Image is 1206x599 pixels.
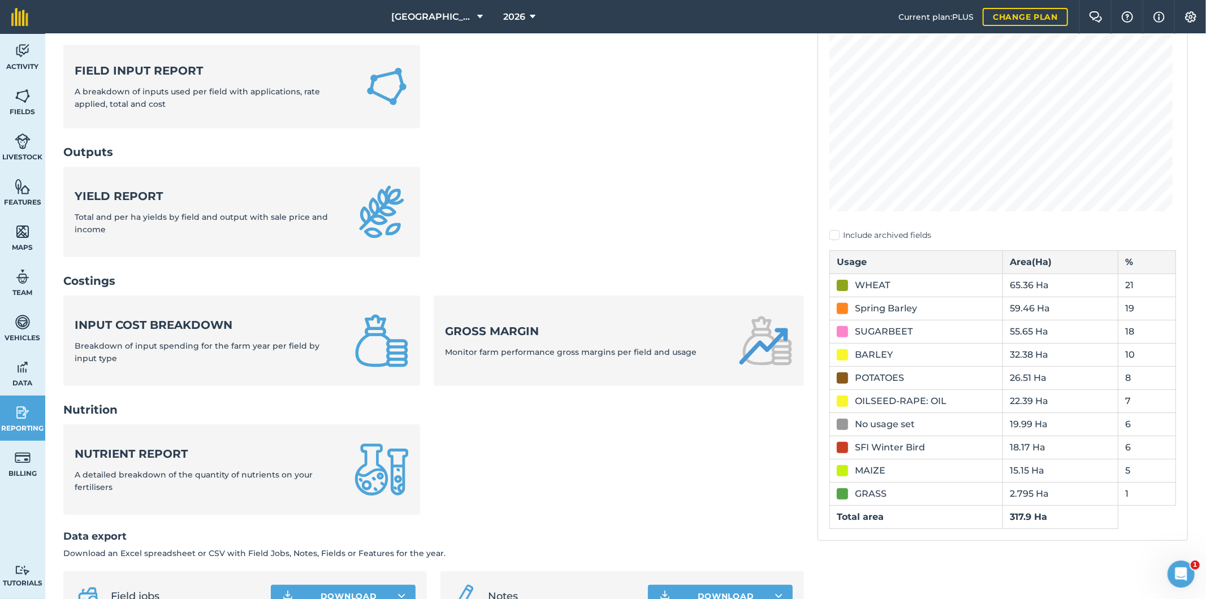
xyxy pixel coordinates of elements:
[1118,366,1176,389] td: 8
[1118,482,1176,505] td: 1
[15,404,31,421] img: svg+xml;base64,PD94bWwgdmVyc2lvbj0iMS4wIiBlbmNvZGluZz0idXRmLTgiPz4KPCEtLSBHZW5lcmF0b3I6IEFkb2JlIE...
[63,402,804,418] h2: Nutrition
[365,63,409,110] img: Field Input Report
[15,88,31,105] img: svg+xml;base64,PHN2ZyB4bWxucz0iaHR0cDovL3d3dy53My5vcmcvMjAwMC9zdmciIHdpZHRoPSI1NiIgaGVpZ2h0PSI2MC...
[1191,561,1200,570] span: 1
[1168,561,1195,588] iframe: Intercom live chat
[75,341,319,363] span: Breakdown of input spending for the farm year per field by input type
[75,63,351,79] strong: Field Input Report
[63,296,420,386] a: Input cost breakdownBreakdown of input spending for the farm year per field by input type
[1118,436,1176,459] td: 6
[63,273,804,289] h2: Costings
[855,394,946,408] div: OILSEED-RAPE: OIL
[15,42,31,59] img: svg+xml;base64,PD94bWwgdmVyc2lvbj0iMS4wIiBlbmNvZGluZz0idXRmLTgiPz4KPCEtLSBHZW5lcmF0b3I6IEFkb2JlIE...
[63,45,420,129] a: Field Input ReportA breakdown of inputs used per field with applications, rate applied, total and...
[1003,366,1118,389] td: 26.51 Ha
[1121,11,1134,23] img: A question mark icon
[63,167,420,257] a: Yield reportTotal and per ha yields by field and output with sale price and income
[1118,320,1176,343] td: 18
[63,424,420,515] a: Nutrient reportA detailed breakdown of the quantity of nutrients on your fertilisers
[1118,459,1176,482] td: 5
[855,302,917,315] div: Spring Barley
[15,223,31,240] img: svg+xml;base64,PHN2ZyB4bWxucz0iaHR0cDovL3d3dy53My5vcmcvMjAwMC9zdmciIHdpZHRoPSI1NiIgaGVpZ2h0PSI2MC...
[75,188,341,204] strong: Yield report
[75,446,341,462] strong: Nutrient report
[830,250,1003,274] th: Usage
[1184,11,1198,23] img: A cog icon
[1003,482,1118,505] td: 2.795 Ha
[15,359,31,376] img: svg+xml;base64,PD94bWwgdmVyc2lvbj0iMS4wIiBlbmNvZGluZz0idXRmLTgiPz4KPCEtLSBHZW5lcmF0b3I6IEFkb2JlIE...
[75,317,341,333] strong: Input cost breakdown
[15,449,31,466] img: svg+xml;base64,PD94bWwgdmVyc2lvbj0iMS4wIiBlbmNvZGluZz0idXRmLTgiPz4KPCEtLSBHZW5lcmF0b3I6IEFkb2JlIE...
[1003,343,1118,366] td: 32.38 Ha
[738,314,793,368] img: Gross margin
[1003,413,1118,436] td: 19.99 Ha
[855,371,904,385] div: POTATOES
[829,229,1176,241] label: Include archived fields
[855,325,913,338] div: SUGARBEET
[355,442,409,497] img: Nutrient report
[75,212,328,235] span: Total and per ha yields by field and output with sale price and income
[11,8,28,26] img: fieldmargin Logo
[355,185,409,239] img: Yield report
[1118,274,1176,297] td: 21
[15,314,31,331] img: svg+xml;base64,PD94bWwgdmVyc2lvbj0iMS4wIiBlbmNvZGluZz0idXRmLTgiPz4KPCEtLSBHZW5lcmF0b3I6IEFkb2JlIE...
[1118,389,1176,413] td: 7
[855,464,885,478] div: MAIZE
[1010,511,1047,522] strong: 317.9 Ha
[1118,343,1176,366] td: 10
[75,470,313,492] span: A detailed breakdown of the quantity of nutrients on your fertilisers
[355,314,409,368] img: Input cost breakdown
[503,10,525,24] span: 2026
[1003,297,1118,320] td: 59.46 Ha
[15,133,31,150] img: svg+xml;base64,PD94bWwgdmVyc2lvbj0iMS4wIiBlbmNvZGluZz0idXRmLTgiPz4KPCEtLSBHZW5lcmF0b3I6IEFkb2JlIE...
[1003,436,1118,459] td: 18.17 Ha
[75,86,320,109] span: A breakdown of inputs used per field with applications, rate applied, total and cost
[63,528,804,545] h2: Data export
[434,296,804,386] a: Gross marginMonitor farm performance gross margins per field and usage
[898,11,974,23] span: Current plan : PLUS
[1118,413,1176,436] td: 6
[1003,274,1118,297] td: 65.36 Ha
[15,178,31,195] img: svg+xml;base64,PHN2ZyB4bWxucz0iaHR0cDovL3d3dy53My5vcmcvMjAwMC9zdmciIHdpZHRoPSI1NiIgaGVpZ2h0PSI2MC...
[392,10,473,24] span: [GEOGRAPHIC_DATA]
[837,511,884,522] strong: Total area
[15,565,31,576] img: svg+xml;base64,PD94bWwgdmVyc2lvbj0iMS4wIiBlbmNvZGluZz0idXRmLTgiPz4KPCEtLSBHZW5lcmF0b3I6IEFkb2JlIE...
[15,268,31,285] img: svg+xml;base64,PD94bWwgdmVyc2lvbj0iMS4wIiBlbmNvZGluZz0idXRmLTgiPz4KPCEtLSBHZW5lcmF0b3I6IEFkb2JlIE...
[445,323,697,339] strong: Gross margin
[1003,320,1118,343] td: 55.65 Ha
[1003,459,1118,482] td: 15.15 Ha
[63,547,804,559] p: Download an Excel spreadsheet or CSV with Field Jobs, Notes, Fields or Features for the year.
[855,418,915,431] div: No usage set
[983,8,1068,26] a: Change plan
[445,347,697,357] span: Monitor farm performance gross margins per field and usage
[1153,10,1165,24] img: svg+xml;base64,PHN2ZyB4bWxucz0iaHR0cDovL3d3dy53My5vcmcvMjAwMC9zdmciIHdpZHRoPSIxNyIgaGVpZ2h0PSIxNy...
[855,441,925,454] div: SFI Winter Bird
[1003,250,1118,274] th: Area ( Ha )
[1118,297,1176,320] td: 19
[1118,250,1176,274] th: %
[855,348,893,362] div: BARLEY
[855,487,887,501] div: GRASS
[855,279,890,292] div: WHEAT
[1089,11,1103,23] img: Two speech bubbles overlapping with the left bubble in the forefront
[1003,389,1118,413] td: 22.39 Ha
[63,144,804,160] h2: Outputs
